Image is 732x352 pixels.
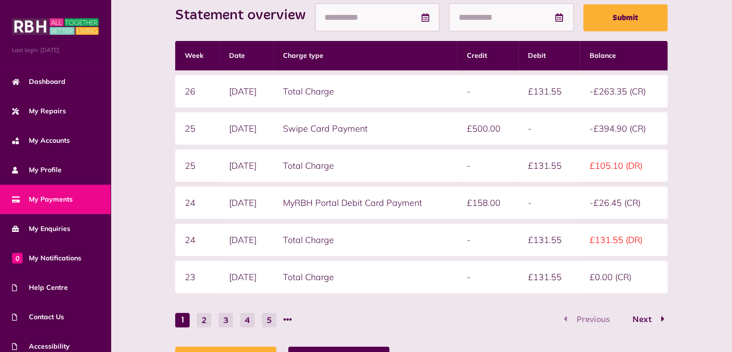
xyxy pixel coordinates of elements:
span: My Accounts [12,135,70,146]
td: Total Charge [273,149,457,182]
button: Go to page 5 [262,313,276,327]
td: -£26.45 (CR) [580,187,668,219]
button: Go to page 3 [218,313,233,327]
td: 25 [175,112,219,145]
td: -£394.90 (CR) [580,112,668,145]
h2: Statement overview [175,7,315,24]
span: Next [625,315,659,324]
button: Go to page 4 [240,313,255,327]
span: Last login: [DATE] [12,46,99,54]
img: MyRBH [12,17,99,36]
td: [DATE] [219,149,273,182]
td: Total Charge [273,224,457,256]
td: £131.55 [518,224,580,256]
td: [DATE] [219,261,273,293]
td: [DATE] [219,187,273,219]
td: [DATE] [219,224,273,256]
td: 24 [175,224,219,256]
td: - [457,261,519,293]
td: £158.00 [457,187,519,219]
span: 0 [12,253,23,263]
td: - [518,112,580,145]
td: - [457,75,519,108]
td: 24 [175,187,219,219]
span: Dashboard [12,77,65,87]
td: - [457,149,519,182]
button: Go to page 2 [622,313,668,327]
td: £500.00 [457,112,519,145]
td: Total Charge [273,261,457,293]
td: £0.00 (CR) [580,261,668,293]
td: £131.55 [518,149,580,182]
td: £131.55 (DR) [580,224,668,256]
span: My Profile [12,165,62,175]
th: Charge type [273,41,457,70]
td: Swipe Card Payment [273,112,457,145]
button: Submit [583,4,668,31]
td: 26 [175,75,219,108]
td: [DATE] [219,112,273,145]
th: Credit [457,41,519,70]
td: - [457,224,519,256]
td: [DATE] [219,75,273,108]
td: - [518,187,580,219]
td: -£263.35 (CR) [580,75,668,108]
th: Balance [580,41,668,70]
th: Week [175,41,219,70]
td: £131.55 [518,75,580,108]
button: Go to page 2 [197,313,211,327]
span: Contact Us [12,312,64,322]
td: MyRBH Portal Debit Card Payment [273,187,457,219]
span: My Notifications [12,253,81,263]
td: 25 [175,149,219,182]
td: 23 [175,261,219,293]
td: Total Charge [273,75,457,108]
span: Help Centre [12,283,68,293]
span: My Payments [12,194,73,204]
td: £105.10 (DR) [580,149,668,182]
td: £131.55 [518,261,580,293]
th: Debit [518,41,580,70]
span: My Enquiries [12,224,70,234]
th: Date [219,41,273,70]
span: My Repairs [12,106,66,116]
span: Accessibility [12,341,70,352]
